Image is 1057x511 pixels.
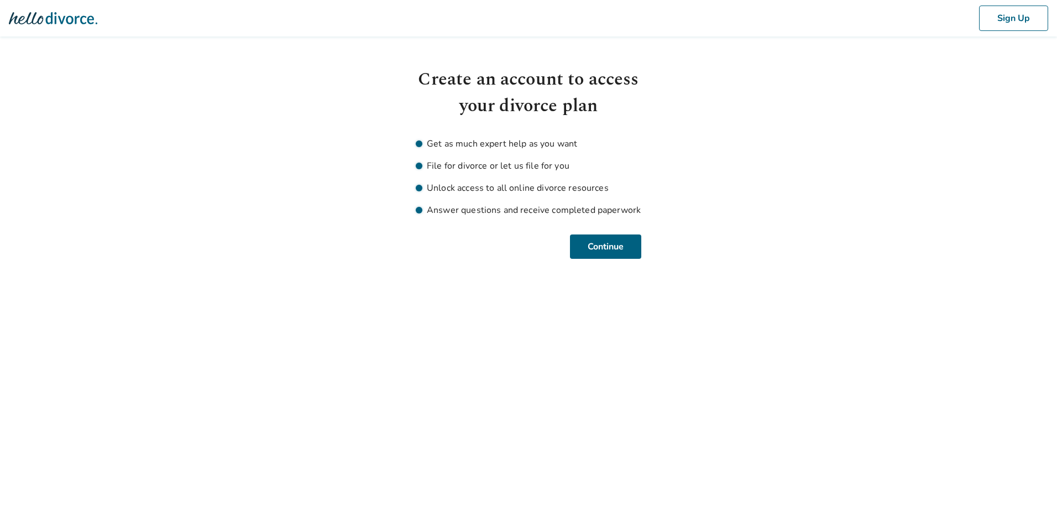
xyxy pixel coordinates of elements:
li: Unlock access to all online divorce resources [416,181,641,195]
li: Answer questions and receive completed paperwork [416,204,641,217]
h1: Create an account to access your divorce plan [416,66,641,119]
li: File for divorce or let us file for you [416,159,641,173]
button: Sign Up [979,6,1048,31]
img: Hello Divorce Logo [9,7,97,29]
li: Get as much expert help as you want [416,137,641,150]
button: Continue [570,234,641,259]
